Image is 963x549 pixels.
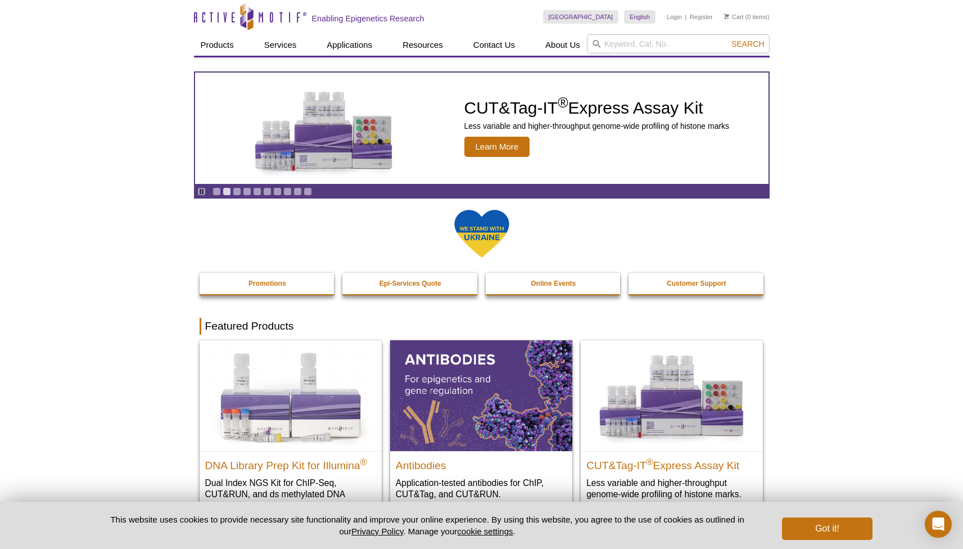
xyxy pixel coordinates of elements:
[312,13,424,24] h2: Enabling Epigenetics Research
[205,454,376,471] h2: DNA Library Prep Kit for Illumina
[273,187,282,196] a: Go to slide 7
[233,187,241,196] a: Go to slide 3
[486,273,622,294] a: Online Events
[690,13,713,21] a: Register
[342,273,478,294] a: Epi-Services Quote
[531,280,576,287] strong: Online Events
[457,526,513,536] button: cookie settings
[454,209,510,259] img: We Stand With Ukraine
[283,187,292,196] a: Go to slide 8
[379,280,441,287] strong: Epi-Services Quote
[396,454,567,471] h2: Antibodies
[667,13,682,21] a: Login
[396,477,567,500] p: Application-tested antibodies for ChIP, CUT&Tag, and CUT&RUN.
[243,187,251,196] a: Go to slide 4
[646,457,653,466] sup: ®
[213,187,221,196] a: Go to slide 1
[685,10,687,24] li: |
[200,340,382,451] img: DNA Library Prep Kit for Illumina
[304,187,312,196] a: Go to slide 10
[320,34,379,56] a: Applications
[581,340,763,451] img: CUT&Tag-IT® Express Assay Kit
[248,280,286,287] strong: Promotions
[586,477,757,500] p: Less variable and higher-throughput genome-wide profiling of histone marks​.
[194,34,241,56] a: Products
[587,34,770,53] input: Keyword, Cat. No.
[667,280,726,287] strong: Customer Support
[925,511,952,538] div: Open Intercom Messenger
[195,73,768,184] article: CUT&Tag-IT Express Assay Kit
[351,526,403,536] a: Privacy Policy
[263,187,272,196] a: Go to slide 6
[390,340,572,451] img: All Antibodies
[724,10,770,24] li: (0 items)
[293,187,302,196] a: Go to slide 9
[464,121,730,131] p: Less variable and higher-throughput genome-wide profiling of histone marks
[558,94,568,110] sup: ®
[624,10,655,24] a: English
[731,39,764,48] span: Search
[200,273,336,294] a: Promotions
[467,34,522,56] a: Contact Us
[724,13,729,19] img: Your Cart
[464,100,730,116] h2: CUT&Tag-IT Express Assay Kit
[195,73,768,184] a: CUT&Tag-IT Express Assay Kit CUT&Tag-IT®Express Assay Kit Less variable and higher-throughput gen...
[464,137,530,157] span: Learn More
[253,187,261,196] a: Go to slide 5
[390,340,572,511] a: All Antibodies Antibodies Application-tested antibodies for ChIP, CUT&Tag, and CUT&RUN.
[543,10,619,24] a: [GEOGRAPHIC_DATA]
[197,187,206,196] a: Toggle autoplay
[257,34,304,56] a: Services
[728,39,767,49] button: Search
[200,340,382,522] a: DNA Library Prep Kit for Illumina DNA Library Prep Kit for Illumina® Dual Index NGS Kit for ChIP-...
[223,187,231,196] a: Go to slide 2
[396,34,450,56] a: Resources
[91,514,764,537] p: This website uses cookies to provide necessary site functionality and improve your online experie...
[629,273,765,294] a: Customer Support
[205,477,376,511] p: Dual Index NGS Kit for ChIP-Seq, CUT&RUN, and ds methylated DNA assays.
[231,66,417,190] img: CUT&Tag-IT Express Assay Kit
[782,517,872,540] button: Got it!
[200,318,764,335] h2: Featured Products
[360,457,367,466] sup: ®
[586,454,757,471] h2: CUT&Tag-IT Express Assay Kit
[581,340,763,511] a: CUT&Tag-IT® Express Assay Kit CUT&Tag-IT®Express Assay Kit Less variable and higher-throughput ge...
[539,34,587,56] a: About Us
[724,13,744,21] a: Cart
